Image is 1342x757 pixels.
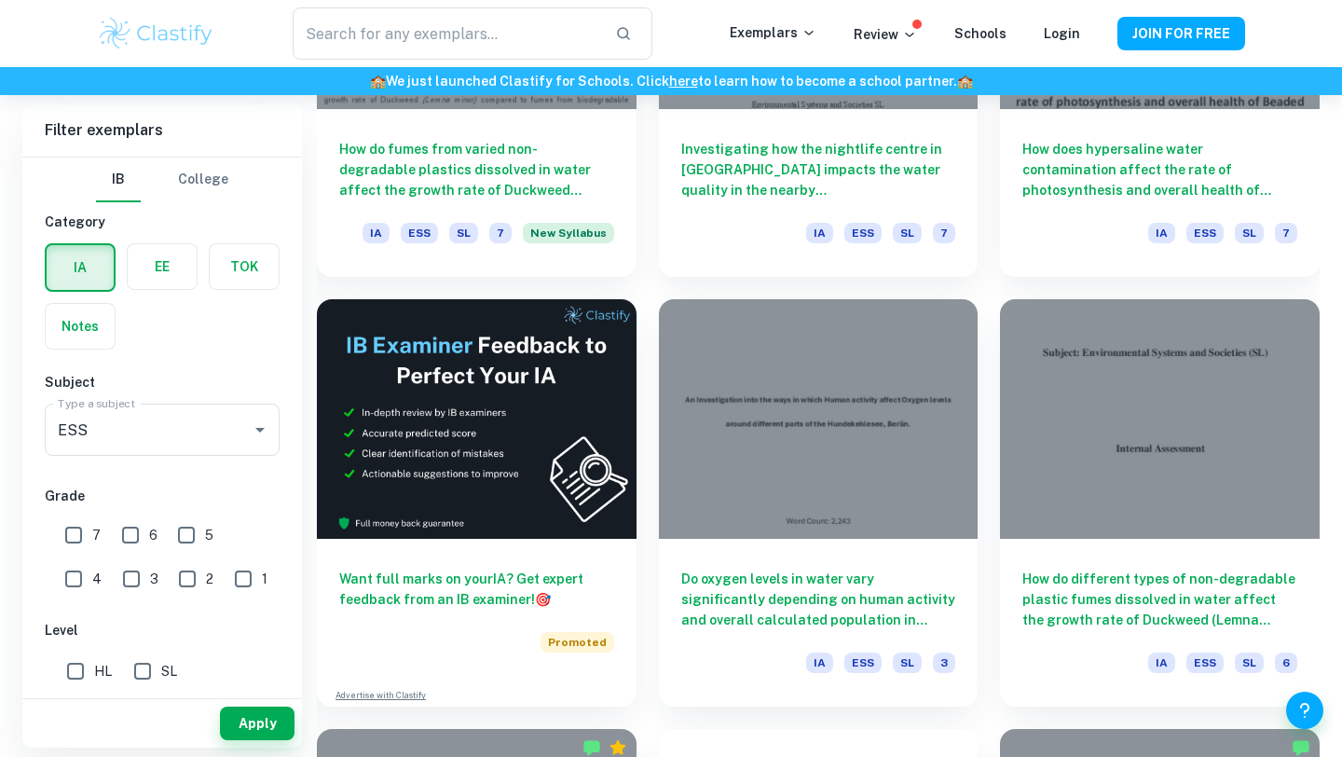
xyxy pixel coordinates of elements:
[582,738,601,757] img: Marked
[1000,299,1320,707] a: How do different types of non-degradable plastic fumes dissolved in water affect the growth rate ...
[1286,692,1323,729] button: Help and Feedback
[609,738,627,757] div: Premium
[293,7,600,60] input: Search for any exemplars...
[339,139,614,200] h6: How do fumes from varied non-degradable plastics dissolved in water affect the growth rate of Duc...
[46,304,115,349] button: Notes
[893,653,922,673] span: SL
[854,24,917,45] p: Review
[128,244,197,289] button: EE
[96,158,228,202] div: Filter type choice
[92,525,101,545] span: 7
[1235,653,1264,673] span: SL
[523,223,614,255] div: Starting from the May 2026 session, the ESS IA requirements have changed. We created this exempla...
[22,104,302,157] h6: Filter exemplars
[1022,569,1297,630] h6: How do different types of non-degradable plastic fumes dissolved in water affect the growth rate ...
[659,299,979,707] a: Do oxygen levels in water vary significantly depending on human activity and overall calculated p...
[1044,26,1080,41] a: Login
[1235,223,1264,243] span: SL
[210,244,279,289] button: TOK
[178,158,228,202] button: College
[247,417,273,443] button: Open
[335,689,426,702] a: Advertise with Clastify
[1275,223,1297,243] span: 7
[806,223,833,243] span: IA
[45,372,280,392] h6: Subject
[1117,17,1245,50] button: JOIN FOR FREE
[957,74,973,89] span: 🏫
[669,74,698,89] a: here
[954,26,1006,41] a: Schools
[339,569,614,610] h6: Want full marks on your IA ? Get expert feedback from an IB examiner!
[1292,738,1310,757] img: Marked
[523,223,614,243] span: New Syllabus
[844,653,882,673] span: ESS
[363,223,390,243] span: IA
[541,632,614,653] span: Promoted
[220,707,294,740] button: Apply
[317,299,637,539] img: Thumbnail
[150,569,158,589] span: 3
[45,486,280,506] h6: Grade
[97,15,215,52] img: Clastify logo
[933,653,955,673] span: 3
[262,569,267,589] span: 1
[317,299,637,707] a: Want full marks on yourIA? Get expert feedback from an IB examiner!PromotedAdvertise with Clastify
[401,223,438,243] span: ESS
[1275,653,1297,673] span: 6
[1022,139,1297,200] h6: How does hypersaline water contamination affect the rate of photosynthesis and overall health of ...
[206,569,213,589] span: 2
[149,525,157,545] span: 6
[681,139,956,200] h6: Investigating how the nightlife centre in [GEOGRAPHIC_DATA] impacts the water quality in the near...
[4,71,1338,91] h6: We just launched Clastify for Schools. Click to learn how to become a school partner.
[161,661,177,681] span: SL
[806,653,833,673] span: IA
[94,661,112,681] span: HL
[681,569,956,630] h6: Do oxygen levels in water vary significantly depending on human activity and overall calculated p...
[45,620,280,640] h6: Level
[205,525,213,545] span: 5
[489,223,512,243] span: 7
[45,212,280,232] h6: Category
[1148,653,1175,673] span: IA
[449,223,478,243] span: SL
[933,223,955,243] span: 7
[370,74,386,89] span: 🏫
[96,158,141,202] button: IB
[47,245,114,290] button: IA
[1148,223,1175,243] span: IA
[58,395,135,411] label: Type a subject
[893,223,922,243] span: SL
[1186,653,1224,673] span: ESS
[844,223,882,243] span: ESS
[1186,223,1224,243] span: ESS
[92,569,102,589] span: 4
[730,22,816,43] p: Exemplars
[535,592,551,607] span: 🎯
